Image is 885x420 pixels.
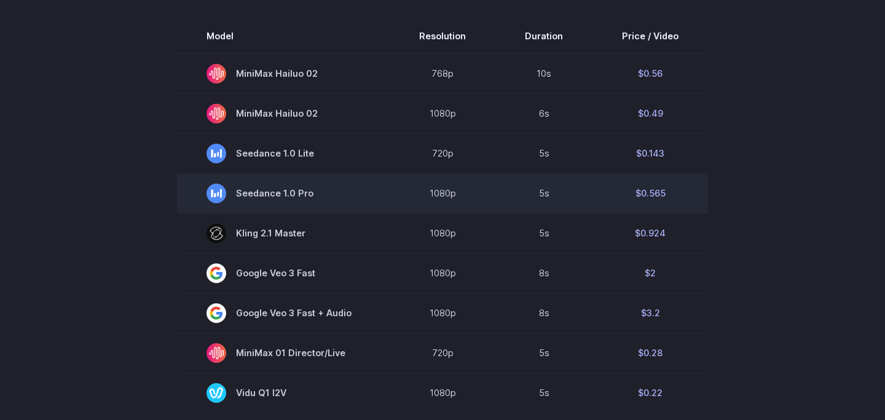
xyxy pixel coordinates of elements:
[592,213,708,253] td: $0.924
[206,184,360,203] span: Seedance 1.0 Pro
[495,19,592,53] th: Duration
[592,253,708,293] td: $2
[592,19,708,53] th: Price / Video
[206,104,360,123] span: MiniMax Hailuo 02
[592,333,708,373] td: $0.28
[592,373,708,413] td: $0.22
[495,213,592,253] td: 5s
[592,53,708,94] td: $0.56
[206,303,360,323] span: Google Veo 3 Fast + Audio
[592,133,708,173] td: $0.143
[206,383,360,403] span: Vidu Q1 I2V
[206,343,360,363] span: MiniMax 01 Director/Live
[495,133,592,173] td: 5s
[390,213,495,253] td: 1080p
[206,263,360,283] span: Google Veo 3 Fast
[592,93,708,133] td: $0.49
[206,224,360,243] span: Kling 2.1 Master
[495,333,592,373] td: 5s
[390,19,495,53] th: Resolution
[495,53,592,94] td: 10s
[390,133,495,173] td: 720p
[390,333,495,373] td: 720p
[390,293,495,333] td: 1080p
[390,373,495,413] td: 1080p
[495,373,592,413] td: 5s
[495,253,592,293] td: 8s
[390,173,495,213] td: 1080p
[495,293,592,333] td: 8s
[390,53,495,94] td: 768p
[206,144,360,163] span: Seedance 1.0 Lite
[592,173,708,213] td: $0.565
[206,64,360,84] span: MiniMax Hailuo 02
[390,93,495,133] td: 1080p
[592,293,708,333] td: $3.2
[495,93,592,133] td: 6s
[390,253,495,293] td: 1080p
[177,19,390,53] th: Model
[495,173,592,213] td: 5s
